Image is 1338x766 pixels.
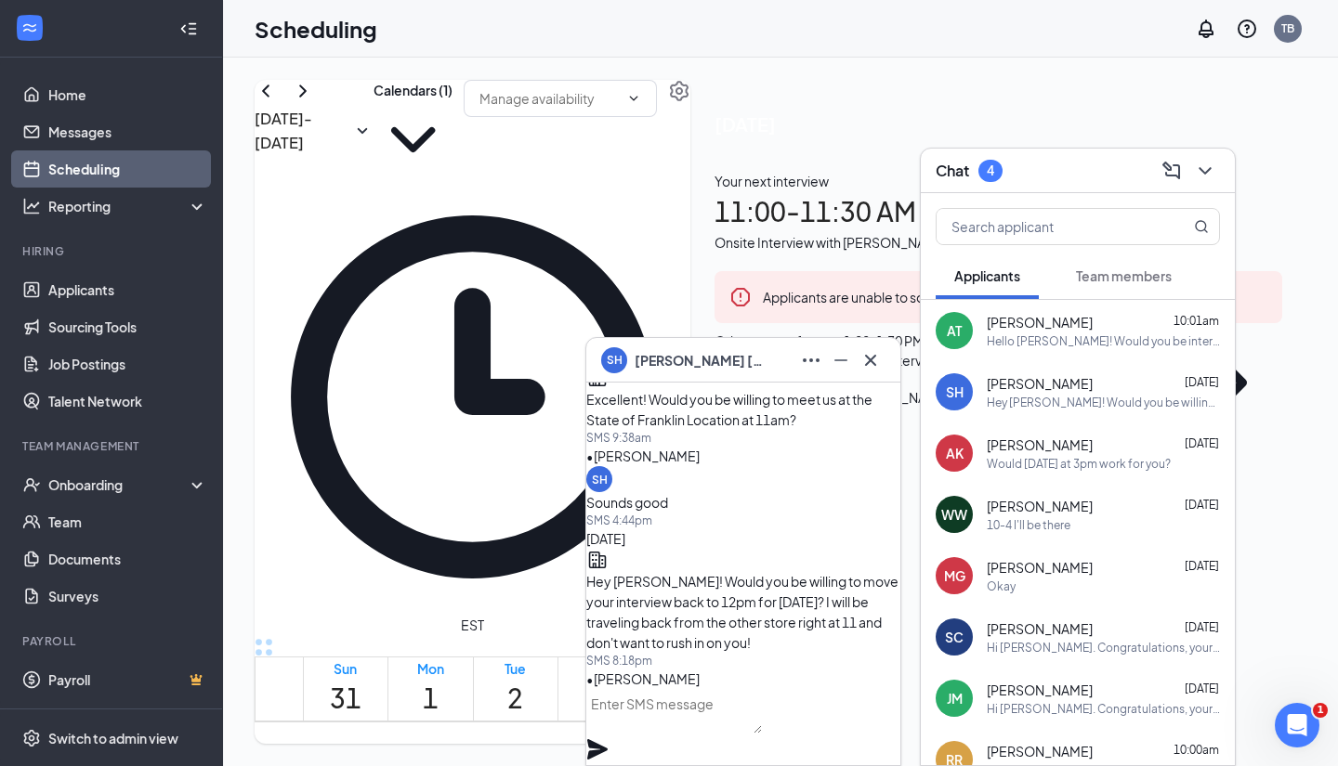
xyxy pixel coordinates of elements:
[255,107,351,154] h3: [DATE] - [DATE]
[945,628,964,646] div: SC
[292,80,314,102] svg: ChevronRight
[1194,219,1209,234] svg: MagnifyingGlass
[592,472,608,487] div: SH
[715,232,1282,253] div: Onsite Interview with [PERSON_NAME]
[1185,559,1219,573] span: [DATE]
[987,640,1220,656] div: Hi [PERSON_NAME]. Congratulations, your onsite interview with [PERSON_NAME] for General Manager a...
[48,383,207,420] a: Talent Network
[330,678,361,719] h1: 31
[586,430,900,446] div: SMS 9:38am
[461,615,484,635] span: EST
[417,678,444,719] h1: 1
[374,100,453,179] svg: ChevronDown
[1185,498,1219,512] span: [DATE]
[987,517,1070,533] div: 10-4 I'll be there
[941,505,967,524] div: WW
[729,286,752,308] svg: Error
[987,374,1093,393] span: [PERSON_NAME]
[987,456,1171,472] div: Would [DATE] at 3pm work for you?
[417,659,444,678] div: Mon
[937,209,1157,244] input: Search applicant
[987,313,1093,331] span: [PERSON_NAME]
[586,549,609,571] svg: Company
[48,729,178,747] div: Switch to admin view
[586,513,900,528] div: SMS 4:44pm
[330,659,361,678] div: Sun
[255,179,690,615] svg: Clock
[947,689,963,708] div: JM
[1161,160,1183,182] svg: ComposeMessage
[946,444,964,462] div: AK
[987,578,1016,594] div: Okay
[48,503,207,540] a: Team
[668,80,690,102] button: Settings
[1185,620,1219,634] span: [DATE]
[1194,160,1216,182] svg: ChevronDown
[715,110,1282,138] span: [DATE]
[413,657,448,721] a: September 1, 2025
[987,742,1093,760] span: [PERSON_NAME]
[826,345,856,375] button: Minimize
[48,475,191,494] div: Onboarding
[374,80,453,179] button: Calendars (1)ChevronDown
[20,19,39,37] svg: WorkstreamLogo
[856,345,885,375] button: Cross
[48,578,207,615] a: Surveys
[954,267,1020,284] span: Applicants
[946,383,964,401] div: SH
[22,438,203,454] div: Team Management
[22,729,41,747] svg: Settings
[936,161,969,181] h3: Chat
[48,661,207,698] a: PayrollCrown
[1174,743,1219,757] span: 10:00am
[479,88,618,109] input: Manage availability
[1190,156,1220,186] button: ChevronDown
[586,738,609,760] svg: Plane
[179,19,198,38] svg: Collapse
[844,331,954,351] div: 1:00 - 1:30 PM
[22,197,41,215] svg: Analysis
[987,558,1093,577] span: [PERSON_NAME]
[830,349,852,371] svg: Minimize
[1185,375,1219,389] span: [DATE]
[1236,18,1258,40] svg: QuestionInfo
[586,448,700,464] span: • [PERSON_NAME]
[255,13,377,45] h1: Scheduling
[255,80,277,102] svg: ChevronLeft
[1076,267,1172,284] span: Team members
[859,349,882,371] svg: Cross
[22,475,41,494] svg: UserCheck
[987,435,1093,454] span: [PERSON_NAME]
[947,321,962,340] div: AT
[1195,18,1217,40] svg: Notifications
[582,657,619,721] a: September 3, 2025
[626,91,641,106] svg: ChevronDown
[48,345,207,383] a: Job Postings
[501,657,530,721] a: September 2, 2025
[1313,703,1328,718] span: 1
[987,497,1093,515] span: [PERSON_NAME]
[987,701,1220,717] div: Hi [PERSON_NAME]. Congratulations, your onsite interview with [PERSON_NAME] for Assistant Manager...
[1174,314,1219,328] span: 10:01am
[987,395,1220,410] div: Hey [PERSON_NAME]! Would you be willing to move your interview back to 12pm for [DATE]? I will be...
[586,494,668,511] span: Sounds good
[586,530,625,547] span: [DATE]
[1157,156,1187,186] button: ComposeMessage
[1185,682,1219,695] span: [DATE]
[987,619,1093,638] span: [PERSON_NAME]
[586,391,872,428] span: Excellent! Would you be willing to meet us at the State of Franklin Location at 11am?
[944,566,965,585] div: MG
[22,633,203,649] div: Payroll
[635,350,765,370] span: [PERSON_NAME] [PERSON_NAME]
[505,678,526,719] h1: 2
[668,80,690,179] a: Settings
[48,308,207,345] a: Sourcing Tools
[586,653,900,669] div: SMS 8:18pm
[715,331,845,435] div: Other events for [DATE]
[1281,20,1294,36] div: TB
[48,150,207,188] a: Scheduling
[48,197,208,215] div: Reporting
[48,271,207,308] a: Applicants
[586,573,899,651] span: Hey [PERSON_NAME]! Would you be willing to move your interview back to 12pm for [DATE]? I will be...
